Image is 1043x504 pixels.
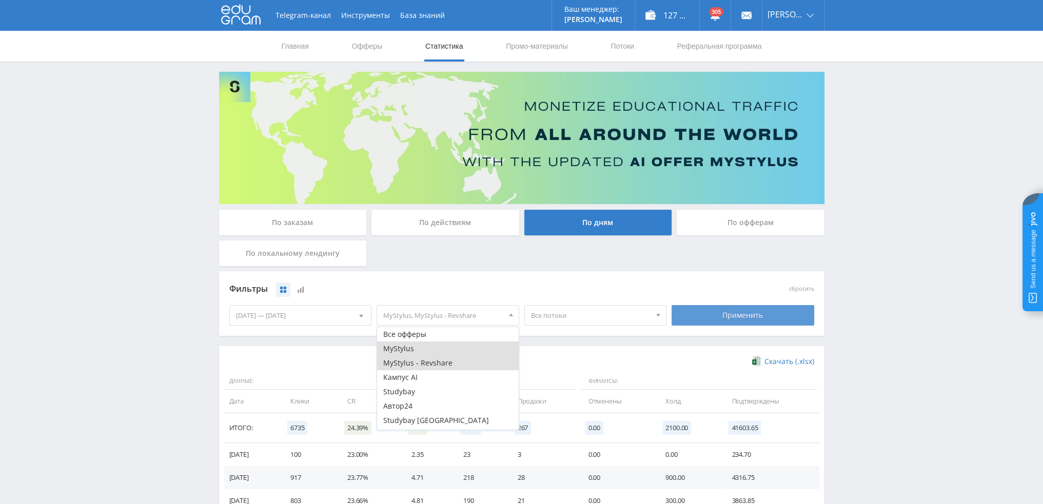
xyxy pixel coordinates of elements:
[224,466,280,489] td: [DATE]
[507,466,578,489] td: 28
[581,373,817,390] span: Финансы:
[224,443,280,466] td: [DATE]
[224,413,280,443] td: Итого:
[524,210,672,235] div: По дням
[564,15,622,24] p: [PERSON_NAME]
[768,10,803,18] span: [PERSON_NAME]
[337,390,401,413] td: CR
[721,443,819,466] td: 234.70
[752,356,761,366] img: xlsx
[219,240,367,266] div: По локальному лендингу
[344,421,371,435] span: 24.39%
[672,305,814,326] div: Применить
[337,466,401,489] td: 23.77%
[224,390,280,413] td: Дата
[585,421,603,435] span: 0.00
[383,306,503,325] span: MyStylus, MyStylus - Revshare
[424,31,464,62] a: Статистика
[377,413,519,428] button: Studybay [GEOGRAPHIC_DATA]
[578,390,656,413] td: Отменены
[721,390,819,413] td: Подтверждены
[287,421,307,435] span: 6735
[377,399,519,413] button: Автор24
[721,466,819,489] td: 4316.75
[676,31,763,62] a: Реферальная программа
[337,443,401,466] td: 23.00%
[655,390,721,413] td: Холд
[764,357,814,366] span: Скачать (.xlsx)
[507,390,578,413] td: Продажи
[281,31,310,62] a: Главная
[377,356,519,370] button: MyStylus - Revshare
[219,72,824,204] img: Banner
[505,31,568,62] a: Промо-материалы
[219,210,367,235] div: По заказам
[377,341,519,356] button: MyStylus
[752,356,814,367] a: Скачать (.xlsx)
[578,466,656,489] td: 0.00
[229,281,667,297] div: Фильтры
[377,327,519,341] button: Все офферы
[224,373,451,390] span: Данные:
[729,421,761,435] span: 41603.65
[453,443,507,466] td: 23
[655,466,721,489] td: 900.00
[351,31,384,62] a: Офферы
[662,421,691,435] span: 2100.00
[280,443,337,466] td: 100
[507,443,578,466] td: 3
[377,385,519,399] button: Studybay
[230,306,371,325] div: [DATE] — [DATE]
[677,210,824,235] div: По офферам
[377,370,519,385] button: Кампус AI
[401,443,453,466] td: 2.35
[578,443,656,466] td: 0.00
[453,466,507,489] td: 218
[280,390,337,413] td: Клики
[371,210,519,235] div: По действиям
[564,5,622,13] p: Ваш менеджер:
[377,428,519,442] button: Study AI (RevShare)
[515,421,532,435] span: 267
[609,31,635,62] a: Потоки
[789,286,814,292] button: сбросить
[655,443,721,466] td: 0.00
[401,466,453,489] td: 4.71
[280,466,337,489] td: 917
[531,306,651,325] span: Все потоки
